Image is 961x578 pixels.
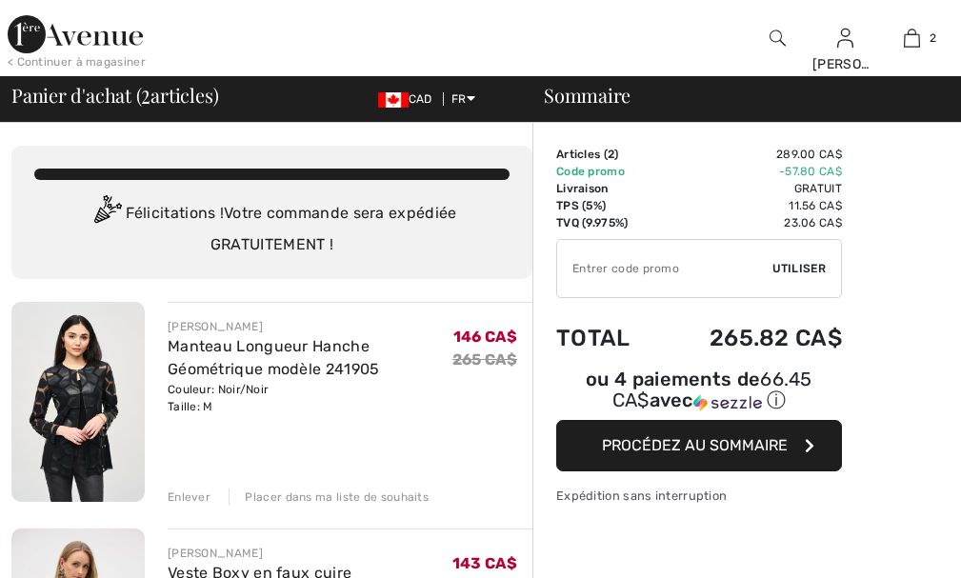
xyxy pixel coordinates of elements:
[557,240,772,297] input: Code promo
[452,554,517,572] span: 143 CA$
[141,81,150,106] span: 2
[378,92,409,108] img: Canadian Dollar
[658,214,842,231] td: 23.06 CA$
[8,15,143,53] img: 1ère Avenue
[556,197,658,214] td: TPS (5%)
[556,420,842,471] button: Procédez au sommaire
[556,487,842,505] div: Expédition sans interruption
[168,545,451,562] div: [PERSON_NAME]
[556,306,658,370] td: Total
[658,180,842,197] td: Gratuit
[772,260,826,277] span: Utiliser
[556,163,658,180] td: Code promo
[11,302,145,502] img: Manteau Longueur Hanche Géométrique modèle 241905
[904,27,920,50] img: Mon panier
[168,337,380,378] a: Manteau Longueur Hanche Géométrique modèle 241905
[608,148,614,161] span: 2
[88,195,126,233] img: Congratulation2.svg
[34,195,510,256] div: Félicitations ! Votre commande sera expédiée GRATUITEMENT !
[556,370,842,420] div: ou 4 paiements de66.45 CA$avecSezzle Cliquez pour en savoir plus sur Sezzle
[229,488,429,506] div: Placer dans ma liste de souhaits
[693,394,762,411] img: Sezzle
[837,29,853,47] a: Se connecter
[612,368,812,411] span: 66.45 CA$
[602,436,788,454] span: Procédez au sommaire
[770,27,786,50] img: recherche
[452,350,517,369] s: 265 CA$
[879,27,945,50] a: 2
[556,214,658,231] td: TVQ (9.975%)
[658,146,842,163] td: 289.00 CA$
[556,180,658,197] td: Livraison
[451,92,475,106] span: FR
[658,306,842,370] td: 265.82 CA$
[11,86,218,105] span: Panier d'achat ( articles)
[378,92,440,106] span: CAD
[453,328,517,346] span: 146 CA$
[168,318,452,335] div: [PERSON_NAME]
[658,163,842,180] td: -57.80 CA$
[556,146,658,163] td: Articles ( )
[556,370,842,413] div: ou 4 paiements de avec
[521,86,950,105] div: Sommaire
[837,27,853,50] img: Mes infos
[168,488,210,506] div: Enlever
[658,197,842,214] td: 11.56 CA$
[930,30,936,47] span: 2
[168,381,452,415] div: Couleur: Noir/Noir Taille: M
[812,54,878,74] div: [PERSON_NAME]
[8,53,146,70] div: < Continuer à magasiner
